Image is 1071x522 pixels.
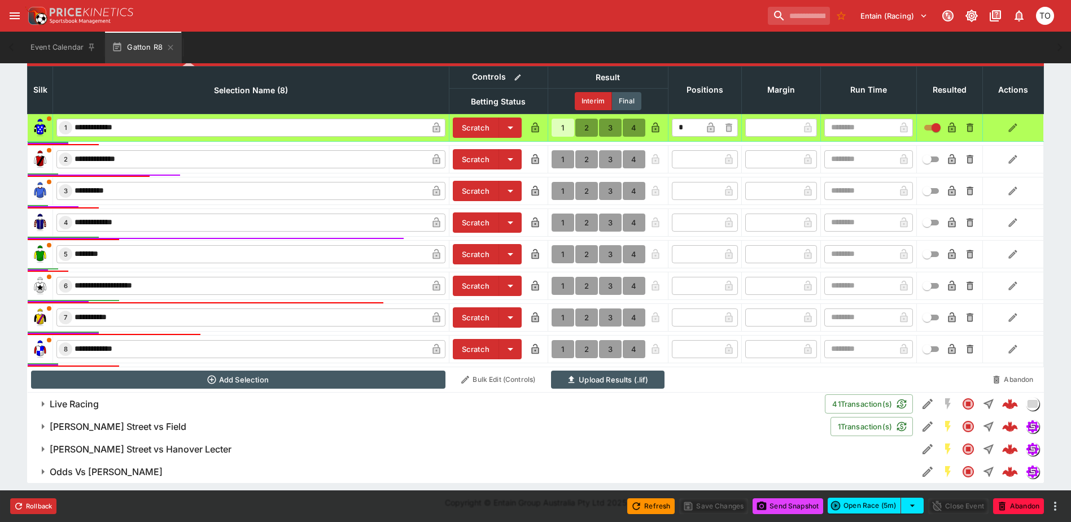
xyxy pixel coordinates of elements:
button: Scratch [453,118,499,138]
button: 2 [575,119,598,137]
button: Edit Detail [917,462,938,482]
button: Gatton R8 [105,32,182,63]
img: runner 8 [31,340,49,358]
button: 3 [599,277,622,295]
div: simulator [1026,420,1039,433]
img: logo-cerberus--red.svg [1002,441,1018,457]
button: 3 [599,308,622,327]
button: 4 [623,182,645,200]
button: Final [612,92,641,110]
button: Straight [978,394,999,414]
button: Closed [958,416,978,437]
div: simulator [1026,442,1039,456]
th: Run Time [820,66,916,114]
a: e96c9a6e-800a-4d16-9451-b164cdb9d9e7 [999,415,1021,438]
span: Betting Status [458,95,538,108]
span: 6 [62,282,70,290]
button: 4 [623,245,645,263]
span: 8 [62,345,70,353]
button: 3 [599,182,622,200]
span: 5 [62,250,70,258]
button: 4 [623,340,645,358]
button: 2 [575,340,598,358]
button: 3 [599,150,622,168]
span: 3 [62,187,70,195]
svg: Closed [961,397,975,411]
button: SGM Disabled [938,394,958,414]
button: SGM Enabled [938,439,958,459]
button: Add Selection [31,371,446,389]
button: Toggle light/dark mode [961,6,982,26]
svg: Closed [961,420,975,433]
button: Closed [958,394,978,414]
th: Actions [982,66,1043,114]
button: Bulk Edit (Controls) [452,371,544,389]
button: 1 [552,150,574,168]
button: Scratch [453,276,499,296]
button: Scratch [453,181,499,201]
button: 4 [623,119,645,137]
button: 2 [575,245,598,263]
a: 56a0fc5d-ede2-40bb-9f59-5a200c4be310 [999,460,1021,483]
button: Interim [575,92,612,110]
button: Straight [978,462,999,482]
button: [PERSON_NAME] Street vs Field [27,415,830,438]
button: Open Race (5m) [828,498,901,514]
img: Sportsbook Management [50,19,111,24]
th: Resulted [916,66,982,114]
svg: Closed [961,465,975,478]
button: Scratch [453,339,499,359]
button: 1 [552,119,574,137]
button: No Bookmarks [832,7,850,25]
img: PriceKinetics Logo [25,5,47,27]
button: Rollback [10,498,56,514]
button: Send Snapshot [753,498,823,514]
div: Thomas OConnor [1036,7,1054,25]
button: 3 [599,340,622,358]
button: 1 [552,277,574,295]
button: open drawer [5,6,25,26]
img: simulator [1026,443,1039,455]
a: 569700de-5882-4248-b18e-4b633da47fe8 [999,393,1021,415]
button: Edit Detail [917,394,938,414]
button: Event Calendar [24,32,103,63]
button: [PERSON_NAME] Street vs Hanover Lecter [27,438,917,460]
img: runner 2 [31,150,49,168]
img: PriceKinetics [50,8,133,16]
button: 2 [575,308,598,327]
span: 2 [62,155,70,163]
button: 3 [599,245,622,263]
th: Silk [28,66,53,114]
h6: Odds Vs [PERSON_NAME] [50,466,163,478]
button: 1 [552,245,574,263]
img: runner 7 [31,308,49,327]
button: Select Tenant [854,7,934,25]
button: Refresh [627,498,675,514]
img: simulator [1026,420,1039,433]
button: Edit Detail [917,439,938,459]
button: SGM Enabled [938,462,958,482]
button: Scratch [453,244,499,264]
button: 4 [623,277,645,295]
button: 1Transaction(s) [830,417,913,436]
button: select merge strategy [901,498,924,514]
button: 4 [623,150,645,168]
div: split button [828,498,924,514]
th: Margin [741,66,820,114]
div: e96c9a6e-800a-4d16-9451-b164cdb9d9e7 [1002,419,1018,434]
button: 3 [599,214,622,232]
h6: [PERSON_NAME] Street vs Field [50,421,186,433]
div: 569700de-5882-4248-b18e-4b633da47fe8 [1002,396,1018,412]
button: Scratch [453,149,499,169]
button: Live Racing [27,393,825,415]
button: 1 [552,182,574,200]
th: Result [548,66,668,88]
div: liveracing [1026,397,1039,411]
button: Bulk edit [510,70,525,85]
img: simulator [1026,466,1039,478]
button: 1 [552,308,574,327]
img: logo-cerberus--red.svg [1002,464,1018,480]
img: runner 6 [31,277,49,295]
button: SGM Enabled [938,416,958,437]
img: logo-cerberus--red.svg [1002,396,1018,412]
